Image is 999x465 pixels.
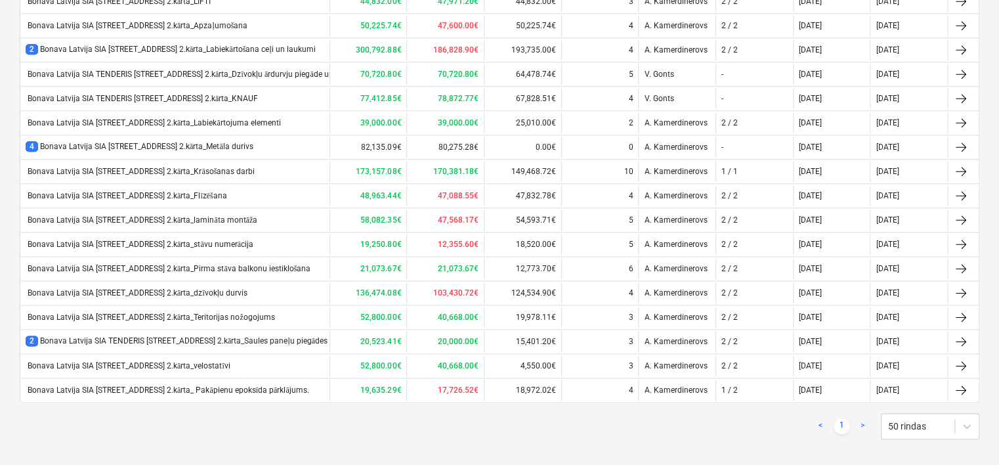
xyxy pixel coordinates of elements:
div: [DATE] [799,94,822,103]
b: 173,157.08€ [356,167,401,176]
div: V. Gonts [638,88,715,109]
div: Bonava Latvija SIA [STREET_ADDRESS] 2.kārta_Pirma stāva balkonu iestiklošana [26,264,310,274]
div: [DATE] [876,264,899,273]
div: [DATE] [799,361,822,370]
div: A. Kamerdinerovs [638,185,715,206]
div: 3 [628,337,633,346]
div: 67,828.51€ [484,88,561,109]
div: - [721,143,723,152]
div: A. Kamerdinerovs [638,380,715,401]
b: 40,668.00€ [438,361,478,370]
div: 1 / 2 [721,386,738,395]
div: 64,478.74€ [484,64,561,85]
div: [DATE] [876,45,899,55]
div: 2 / 2 [721,45,738,55]
b: 58,082.35€ [360,215,401,225]
a: Page 1 is your current page [834,418,849,434]
a: Previous page [813,418,828,434]
div: 1 / 1 [721,167,738,176]
b: 40,668.00€ [438,313,478,322]
b: 170,381.18€ [433,167,478,176]
div: [DATE] [876,118,899,127]
div: A. Kamerdinerovs [638,39,715,60]
div: 5 [628,70,633,79]
div: 149,468.72€ [484,161,561,182]
div: 5 [628,215,633,225]
div: [DATE] [876,288,899,298]
div: 193,735.00€ [484,39,561,60]
div: 15,401.20€ [484,331,561,352]
b: 136,474.08€ [356,288,401,298]
div: 2 / 2 [721,240,738,249]
div: 80,275.28€ [406,137,484,158]
div: Bonava Latvija SIA [STREET_ADDRESS] 2.kārta_Teritorijas nožogojums [26,313,275,322]
div: 3 [628,313,633,322]
div: A. Kamerdinerovs [638,161,715,182]
b: 186,828.90€ [433,45,478,55]
div: [DATE] [876,191,899,200]
div: [DATE] [799,264,822,273]
b: 103,430.72€ [433,288,478,298]
b: 78,872.77€ [438,94,478,103]
b: 300,792.88€ [356,45,401,55]
div: Bonava Latvija SIA [STREET_ADDRESS] 2.kārta_Labiekārtojuma elementi [26,118,281,128]
div: V. Gonts [638,64,715,85]
div: [DATE] [876,143,899,152]
div: 4 [628,288,633,298]
div: [DATE] [876,313,899,322]
b: 39,000.00€ [438,118,478,127]
div: 2 / 2 [721,21,738,30]
div: [DATE] [876,215,899,225]
b: 47,088.55€ [438,191,478,200]
div: [DATE] [799,70,822,79]
span: 4 [26,141,38,152]
b: 20,523.41€ [360,337,401,346]
b: 21,073.67€ [360,264,401,273]
iframe: Chat Widget [933,402,999,465]
div: Bonava Latvija SIA [STREET_ADDRESS] 2.kārta_velostatīvi [26,361,230,371]
div: [DATE] [799,337,822,346]
div: 2 / 2 [721,337,738,346]
div: 5 [628,240,633,249]
div: 2 / 2 [721,313,738,322]
div: [DATE] [799,143,822,152]
div: 4 [628,94,633,103]
div: 2 / 2 [721,288,738,298]
div: [DATE] [799,167,822,176]
div: Bonava Latvija SIA [STREET_ADDRESS] 2.kārta_Metāla durivs [26,141,253,152]
div: 18,520.00€ [484,234,561,255]
b: 39,000.00€ [360,118,401,127]
div: 4 [628,21,633,30]
div: 3 [628,361,633,370]
div: Bonava Latvija SIA TENDERIS [STREET_ADDRESS] 2.kārta_KNAUF [26,94,258,104]
div: 2 [628,118,633,127]
a: Next page [855,418,870,434]
b: 47,600.00€ [438,21,478,30]
div: 2 / 2 [721,118,738,127]
b: 19,250.80€ [360,240,401,249]
div: 47,832.78€ [484,185,561,206]
b: 47,568.17€ [438,215,478,225]
div: Bonava Latvija SIA [STREET_ADDRESS] 2.kārta_dzīvokļu durvis [26,288,247,298]
div: [DATE] [876,337,899,346]
div: 10 [624,167,633,176]
div: Bonava Latvija SIA TENDERIS [STREET_ADDRESS] 2.kārta_Saules paneļu piegādes un uzstādīšana [26,336,383,347]
b: 52,800.00€ [360,313,401,322]
div: Bonava Latvija SIA [STREET_ADDRESS] 2.kārta_ Pakāpienu epoksīda pārklājums. [26,386,309,395]
div: 2 / 2 [721,361,738,370]
div: 4 [628,191,633,200]
div: 19,978.11€ [484,307,561,328]
div: 82,135.09€ [329,137,407,158]
div: [DATE] [799,288,822,298]
div: [DATE] [799,240,822,249]
div: Bonava Latvija SIA [STREET_ADDRESS] 2.kārta_stāvu numerācija [26,240,253,250]
div: Bonava Latvija SIA TENDERIS [STREET_ADDRESS] 2.kārta_Dzīvokļu ārdurvju piegāde un uzstādīšana [26,70,377,79]
div: A. Kamerdinerovs [638,137,715,158]
div: A. Kamerdinerovs [638,112,715,133]
b: 70,720.80€ [360,70,401,79]
div: A. Kamerdinerovs [638,15,715,36]
div: 25,010.00€ [484,112,561,133]
b: 12,355.60€ [438,240,478,249]
div: 4,550.00€ [484,355,561,376]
